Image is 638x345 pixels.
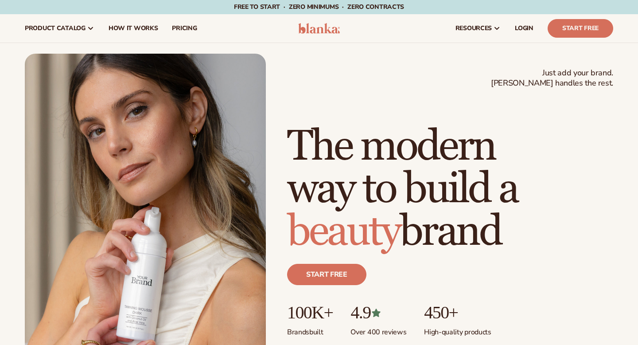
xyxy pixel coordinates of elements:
[448,14,508,43] a: resources
[18,14,101,43] a: product catalog
[287,264,366,285] a: Start free
[101,14,165,43] a: How It Works
[515,25,533,32] span: LOGIN
[234,3,404,11] span: Free to start · ZERO minimums · ZERO contracts
[491,68,613,89] span: Just add your brand. [PERSON_NAME] handles the rest.
[287,206,400,258] span: beauty
[25,25,86,32] span: product catalog
[350,322,406,337] p: Over 400 reviews
[424,322,491,337] p: High-quality products
[350,303,406,322] p: 4.9
[298,23,340,34] img: logo
[287,303,333,322] p: 100K+
[109,25,158,32] span: How It Works
[165,14,204,43] a: pricing
[424,303,491,322] p: 450+
[287,322,333,337] p: Brands built
[548,19,613,38] a: Start Free
[287,125,613,253] h1: The modern way to build a brand
[455,25,492,32] span: resources
[508,14,541,43] a: LOGIN
[172,25,197,32] span: pricing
